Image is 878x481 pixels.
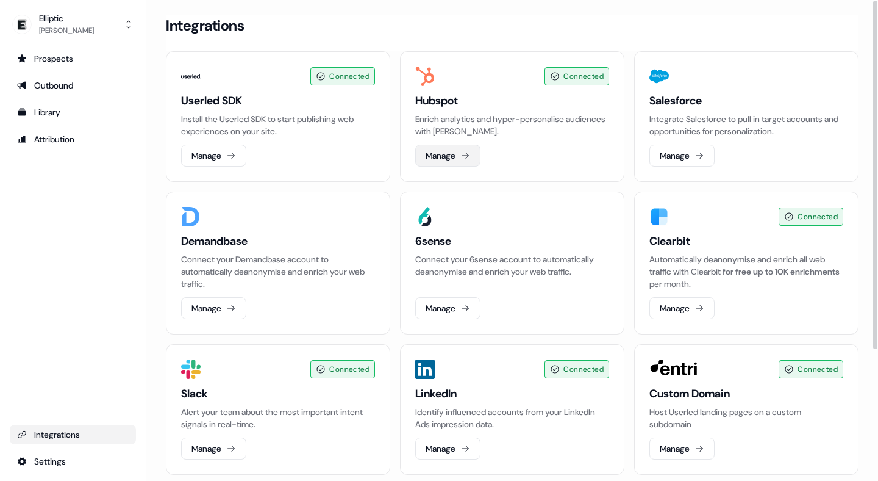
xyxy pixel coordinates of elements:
[415,386,609,401] h3: LinkedIn
[415,297,480,319] button: Manage
[649,145,715,167] button: Manage
[181,406,375,430] p: Alert your team about the most important intent signals in real-time.
[563,70,604,82] span: Connected
[415,253,609,278] p: Connect your 6sense account to automatically deanonymise and enrich your web traffic.
[10,103,136,122] a: Go to templates
[39,12,94,24] div: Elliptic
[649,93,843,108] h3: Salesforce
[166,16,244,35] h3: Integrations
[649,438,715,460] button: Manage
[798,211,838,223] span: Connected
[10,49,136,68] a: Go to prospects
[329,363,369,375] span: Connected
[415,113,609,137] p: Enrich analytics and hyper-personalise audiences with [PERSON_NAME].
[723,266,840,277] span: for free up to 10K enrichments
[181,113,375,137] p: Install the Userled SDK to start publishing web experiences on your site.
[17,52,129,65] div: Prospects
[17,79,129,92] div: Outbound
[649,297,715,319] button: Manage
[649,386,843,401] h3: Custom Domain
[649,406,843,430] p: Host Userled landing pages on a custom subdomain
[415,406,609,430] p: Identify influenced accounts from your LinkedIn Ads impression data.
[181,145,246,167] button: Manage
[17,429,129,441] div: Integrations
[181,297,246,319] button: Manage
[649,234,843,248] h3: Clearbit
[10,452,136,471] a: Go to integrations
[415,234,609,248] h3: 6sense
[17,106,129,118] div: Library
[415,93,609,108] h3: Hubspot
[10,425,136,444] a: Go to integrations
[17,133,129,145] div: Attribution
[415,438,480,460] button: Manage
[798,363,838,375] span: Connected
[181,438,246,460] button: Manage
[181,234,375,248] h3: Demandbase
[649,253,843,290] div: Automatically deanonymise and enrich all web traffic with Clearbit per month.
[181,93,375,108] h3: Userled SDK
[10,129,136,149] a: Go to attribution
[649,113,843,137] p: Integrate Salesforce to pull in target accounts and opportunities for personalization.
[39,24,94,37] div: [PERSON_NAME]
[10,10,136,39] button: Elliptic[PERSON_NAME]
[181,253,375,290] p: Connect your Demandbase account to automatically deanonymise and enrich your web traffic.
[10,76,136,95] a: Go to outbound experience
[181,386,375,401] h3: Slack
[415,145,480,167] button: Manage
[329,70,369,82] span: Connected
[563,363,604,375] span: Connected
[17,455,129,468] div: Settings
